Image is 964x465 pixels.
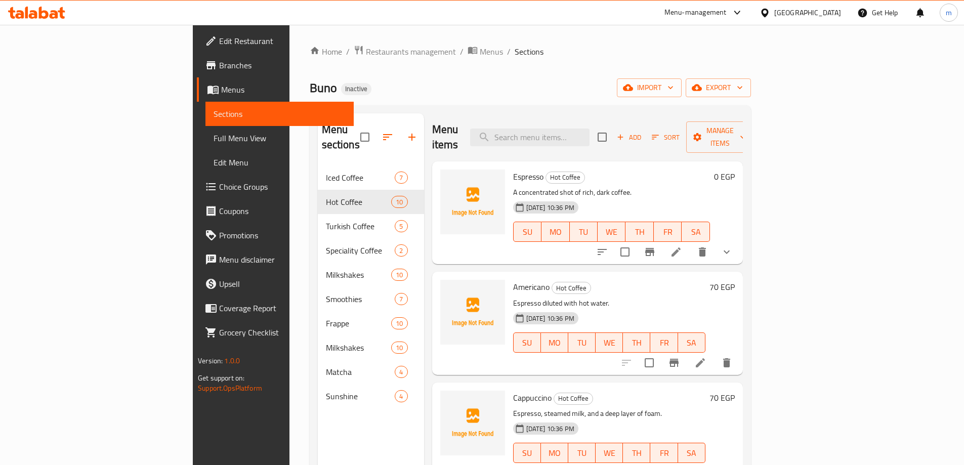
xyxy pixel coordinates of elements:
div: Hot Coffee [326,196,392,208]
span: Sunshine [326,390,395,402]
button: WE [598,222,625,242]
li: / [460,46,464,58]
span: Inactive [341,84,371,93]
button: TH [625,222,653,242]
span: 4 [395,392,407,401]
span: WE [600,446,619,460]
button: WE [596,332,623,353]
button: Add section [400,125,424,149]
a: Coupons [197,199,354,223]
div: Smoothies [326,293,395,305]
div: items [391,269,407,281]
span: Sections [515,46,543,58]
button: Manage items [686,121,754,153]
button: Sort [649,130,682,145]
p: Espresso diluted with hot water. [513,297,705,310]
button: import [617,78,682,97]
p: Espresso, steamed milk, and a deep layer of foam. [513,407,705,420]
span: Americano [513,279,550,294]
svg: Show Choices [721,246,733,258]
span: Turkish Coffee [326,220,395,232]
nav: Menu sections [318,161,424,412]
span: Get support on: [198,371,244,385]
span: Grocery Checklist [219,326,346,339]
button: sort-choices [590,240,614,264]
a: Upsell [197,272,354,296]
a: Branches [197,53,354,77]
button: SU [513,222,541,242]
button: SU [513,443,541,463]
h6: 70 EGP [709,280,735,294]
span: 10 [392,319,407,328]
button: SU [513,332,541,353]
span: Select to update [639,352,660,373]
span: 1.0.0 [224,354,240,367]
span: Milkshakes [326,269,392,281]
span: export [694,81,743,94]
span: Milkshakes [326,342,392,354]
span: Hot Coffee [554,393,593,404]
span: Sort [652,132,680,143]
div: items [395,293,407,305]
div: Hot Coffee [552,282,591,294]
span: SA [682,446,701,460]
button: FR [654,222,682,242]
span: Menus [221,83,346,96]
span: FR [654,446,674,460]
span: TH [627,446,646,460]
button: FR [650,332,678,353]
span: 5 [395,222,407,231]
button: TU [568,332,596,353]
span: Add [615,132,643,143]
span: Hot Coffee [546,172,584,183]
button: WE [596,443,623,463]
button: export [686,78,751,97]
div: items [395,366,407,378]
span: Coupons [219,205,346,217]
img: Cappuccino [440,391,505,455]
span: Edit Menu [214,156,346,168]
button: TH [623,332,650,353]
div: items [395,390,407,402]
span: Matcha [326,366,395,378]
span: SA [682,335,701,350]
button: MO [541,222,569,242]
span: Edit Restaurant [219,35,346,47]
span: SU [518,335,537,350]
img: Espresso [440,170,505,234]
div: items [391,317,407,329]
div: Turkish Coffee5 [318,214,424,238]
li: / [507,46,511,58]
span: Full Menu View [214,132,346,144]
a: Choice Groups [197,175,354,199]
span: Sort items [645,130,686,145]
span: Manage items [694,124,746,150]
div: Inactive [341,83,371,95]
a: Grocery Checklist [197,320,354,345]
button: SA [678,443,705,463]
a: Menus [468,45,503,58]
div: [GEOGRAPHIC_DATA] [774,7,841,18]
span: MO [545,446,564,460]
span: 4 [395,367,407,377]
button: Add [613,130,645,145]
div: Hot Coffee10 [318,190,424,214]
span: 7 [395,173,407,183]
span: Select to update [614,241,636,263]
div: items [395,244,407,257]
div: items [395,172,407,184]
span: TH [627,335,646,350]
a: Edit menu item [694,357,706,369]
div: Frappe10 [318,311,424,335]
span: TU [574,225,594,239]
div: Menu-management [664,7,727,19]
span: Frappe [326,317,392,329]
span: MO [546,225,565,239]
h2: Menu items [432,122,458,152]
div: items [391,196,407,208]
span: Cappuccino [513,390,552,405]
